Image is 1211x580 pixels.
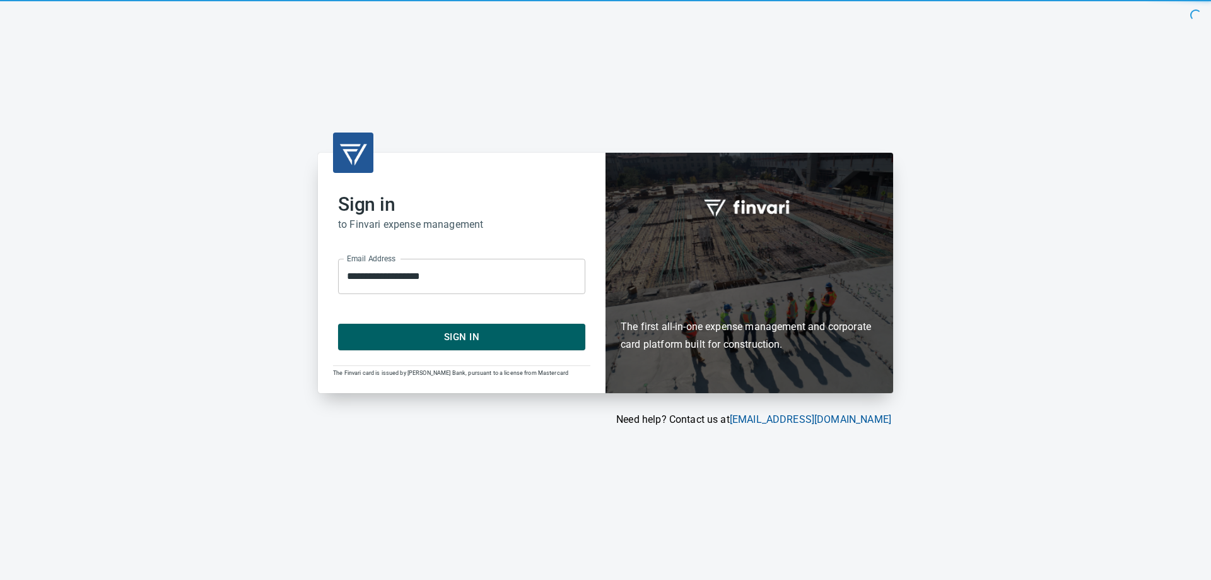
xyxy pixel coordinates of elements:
div: Finvari [605,153,893,393]
span: Sign In [352,329,571,345]
span: The Finvari card is issued by [PERSON_NAME] Bank, pursuant to a license from Mastercard [333,370,568,376]
h6: to Finvari expense management [338,216,585,234]
h2: Sign in [338,193,585,216]
a: [EMAIL_ADDRESS][DOMAIN_NAME] [730,413,891,425]
img: fullword_logo_white.png [702,192,797,222]
h6: The first all-in-one expense management and corporate card platform built for construction. [621,246,878,354]
img: transparent_logo.png [338,138,368,168]
button: Sign In [338,324,585,350]
p: Need help? Contact us at [318,412,891,427]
